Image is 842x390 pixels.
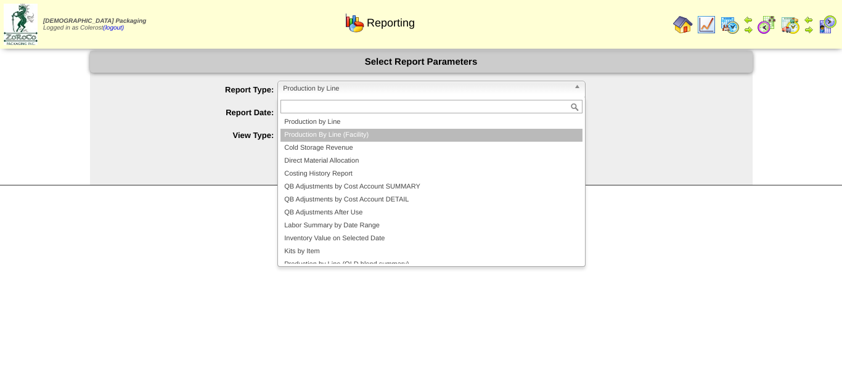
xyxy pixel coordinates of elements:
li: QB Adjustments After Use [280,206,582,219]
span: [DEMOGRAPHIC_DATA] Packaging [43,18,146,25]
li: Production by Line (OLD blend summary) [280,258,582,271]
li: Labor Summary by Date Range [280,219,582,232]
div: Select Report Parameters [90,51,753,73]
li: Costing History Report [280,168,582,181]
li: Production by Line [280,116,582,129]
img: arrowright.gif [804,25,814,35]
li: QB Adjustments by Cost Account DETAIL [280,193,582,206]
li: Cold Storage Revenue [280,142,582,155]
li: Kits by Item [280,245,582,258]
li: Inventory Value on Selected Date [280,232,582,245]
label: View Type: [115,131,278,140]
img: calendarinout.gif [780,15,800,35]
span: Reporting [367,17,415,30]
span: Logged in as Colerost [43,18,146,31]
li: Production By Line (Facility) [280,129,582,142]
label: Report Date: [115,108,278,117]
img: home.gif [673,15,693,35]
a: (logout) [103,25,124,31]
img: zoroco-logo-small.webp [4,4,38,45]
label: Report Type: [115,85,278,94]
span: Production by Line [283,81,569,96]
img: calendarblend.gif [757,15,777,35]
li: Direct Material Allocation [280,155,582,168]
li: QB Adjustments by Cost Account SUMMARY [280,181,582,193]
img: calendarcustomer.gif [817,15,837,35]
img: arrowleft.gif [804,15,814,25]
img: calendarprod.gif [720,15,740,35]
img: arrowleft.gif [743,15,753,25]
img: line_graph.gif [697,15,716,35]
img: arrowright.gif [743,25,753,35]
img: graph.gif [345,13,364,33]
